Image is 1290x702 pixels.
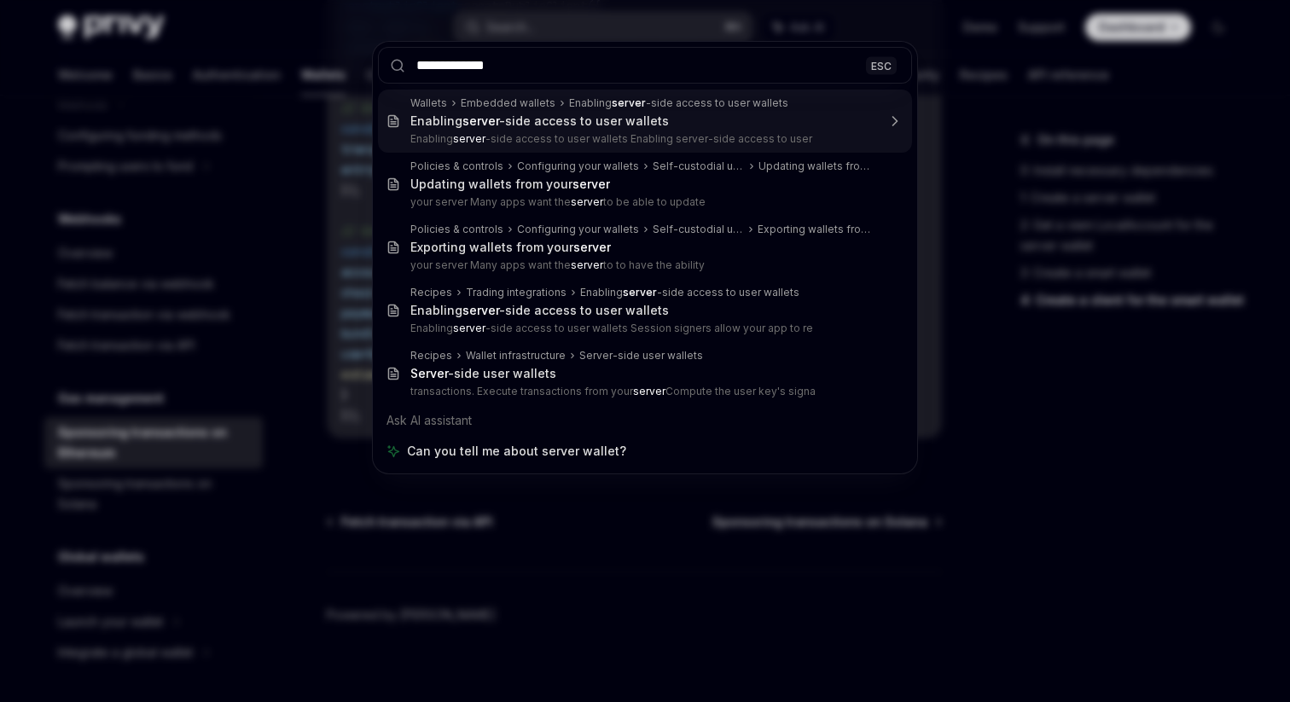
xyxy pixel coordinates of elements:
[410,322,876,335] p: Enabling -side access to user wallets Session signers allow your app to re
[410,132,876,146] p: Enabling -side access to user wallets Enabling server-side access to user
[410,366,448,380] b: Server
[462,113,499,128] b: server
[580,286,799,299] div: Enabling -side access to user wallets
[410,96,447,110] div: Wallets
[569,96,788,110] div: Enabling -side access to user wallets
[866,56,897,74] div: ESC
[410,258,876,272] p: your server Many apps want the to to have the ability
[410,385,876,398] p: transactions. Execute transactions from your Compute the user key's signa
[758,160,876,173] div: Updating wallets from your server
[410,113,669,129] div: Enabling -side access to user wallets
[453,322,485,334] b: server
[461,96,555,110] div: Embedded wallets
[410,177,610,192] div: Updating wallets from your
[653,223,744,236] div: Self-custodial user wallets
[466,286,567,299] div: Trading integrations
[571,195,603,208] b: server
[623,286,657,299] b: server
[410,349,452,363] div: Recipes
[410,366,556,381] div: -side user wallets
[410,286,452,299] div: Recipes
[378,405,912,436] div: Ask AI assistant
[653,160,745,173] div: Self-custodial user wallets
[410,160,503,173] div: Policies & controls
[462,303,499,317] b: server
[466,349,566,363] div: Wallet infrastructure
[579,349,703,363] div: Server-side user wallets
[612,96,646,109] b: server
[410,223,503,236] div: Policies & controls
[410,195,876,209] p: your server Many apps want the to be able to update
[410,303,669,318] div: Enabling -side access to user wallets
[453,132,485,145] b: server
[573,240,611,254] b: server
[758,223,876,236] div: Exporting wallets from your server
[517,223,639,236] div: Configuring your wallets
[633,385,665,397] b: server
[572,177,610,191] b: server
[407,443,626,460] span: Can you tell me about server wallet?
[517,160,639,173] div: Configuring your wallets
[571,258,603,271] b: server
[410,240,611,255] div: Exporting wallets from your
